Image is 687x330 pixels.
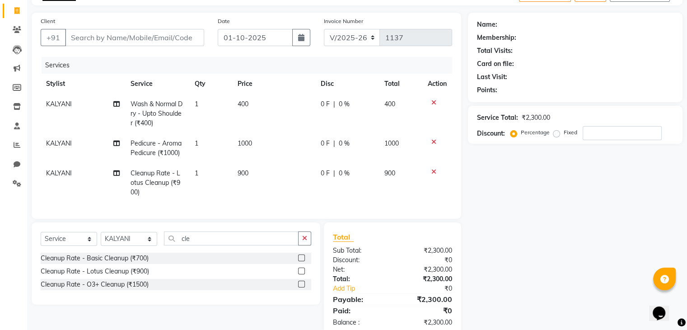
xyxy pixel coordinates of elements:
[42,57,459,74] div: Services
[477,72,507,82] div: Last Visit:
[477,129,505,138] div: Discount:
[339,169,350,178] span: 0 %
[422,74,452,94] th: Action
[326,274,393,284] div: Total:
[384,139,399,147] span: 1000
[326,284,403,293] a: Add Tip
[393,305,459,316] div: ₹0
[195,169,198,177] span: 1
[393,255,459,265] div: ₹0
[339,99,350,109] span: 0 %
[326,305,393,316] div: Paid:
[218,17,230,25] label: Date
[339,139,350,148] span: 0 %
[321,139,330,148] span: 0 F
[333,139,335,148] span: |
[393,294,459,305] div: ₹2,300.00
[393,265,459,274] div: ₹2,300.00
[384,169,395,177] span: 900
[65,29,204,46] input: Search by Name/Mobile/Email/Code
[41,280,149,289] div: Cleanup Rate - O3+ Cleanup (₹1500)
[326,255,393,265] div: Discount:
[403,284,458,293] div: ₹0
[326,294,393,305] div: Payable:
[393,318,459,327] div: ₹2,300.00
[164,231,299,245] input: Search or Scan
[477,59,514,69] div: Card on file:
[238,139,252,147] span: 1000
[477,85,497,95] div: Points:
[564,128,577,137] label: Fixed
[521,128,550,137] label: Percentage
[393,274,459,284] div: ₹2,300.00
[321,169,330,178] span: 0 F
[125,74,189,94] th: Service
[46,169,72,177] span: KALYANI
[41,29,66,46] button: +91
[315,74,379,94] th: Disc
[326,265,393,274] div: Net:
[477,113,518,123] div: Service Total:
[649,294,678,321] iframe: chat widget
[477,20,497,29] div: Name:
[195,139,198,147] span: 1
[326,318,393,327] div: Balance :
[333,99,335,109] span: |
[326,246,393,255] div: Sub Total:
[131,169,180,196] span: Cleanup Rate - Lotus Cleanup (₹900)
[41,74,125,94] th: Stylist
[333,232,354,242] span: Total
[46,100,72,108] span: KALYANI
[46,139,72,147] span: KALYANI
[477,33,516,42] div: Membership:
[321,99,330,109] span: 0 F
[477,46,513,56] div: Total Visits:
[41,254,149,263] div: Cleanup Rate - Basic Cleanup (₹700)
[41,17,55,25] label: Client
[41,267,149,276] div: Cleanup Rate - Lotus Cleanup (₹900)
[384,100,395,108] span: 400
[195,100,198,108] span: 1
[333,169,335,178] span: |
[393,246,459,255] div: ₹2,300.00
[238,100,248,108] span: 400
[131,139,182,157] span: Pedicure - Aroma Pedicure (₹1000)
[232,74,316,94] th: Price
[522,113,550,123] div: ₹2,300.00
[379,74,422,94] th: Total
[189,74,232,94] th: Qty
[131,100,182,127] span: Wash & Normal Dry - Upto Shoulder (₹400)
[324,17,363,25] label: Invoice Number
[238,169,248,177] span: 900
